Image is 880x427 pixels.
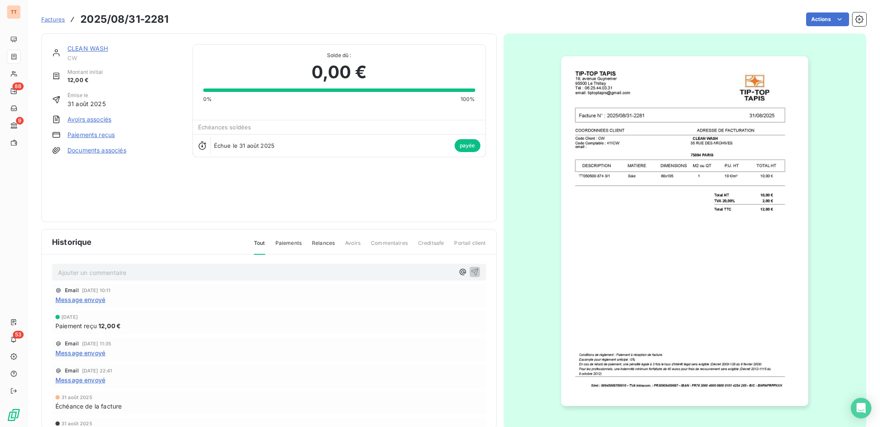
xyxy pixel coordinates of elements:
span: 31 août 2025 [61,395,92,400]
span: payée [455,139,480,152]
span: 31 août 2025 [67,99,106,108]
span: Creditsafe [418,239,444,254]
a: CLEAN WASH [67,45,108,52]
span: Factures [41,16,65,23]
span: Montant initial [67,68,103,76]
span: 88 [12,82,24,90]
span: CW [67,55,182,61]
span: 0,00 € [312,59,367,85]
span: Email [65,288,79,293]
span: Tout [254,239,265,255]
img: invoice_thumbnail [561,56,808,406]
span: Paiement reçu [55,321,97,330]
span: Échue le 31 août 2025 [214,142,275,149]
span: Paiements [275,239,302,254]
span: Message envoyé [55,295,105,304]
span: 100% [461,95,475,103]
img: Logo LeanPay [7,408,21,422]
span: Message envoyé [55,375,105,384]
span: [DATE] [61,314,78,320]
div: TT [7,5,21,19]
span: 9 [16,117,24,125]
span: Email [65,368,79,373]
span: Message envoyé [55,348,105,357]
span: Historique [52,236,92,248]
span: [DATE] 22:41 [82,368,113,373]
span: 53 [13,331,24,339]
span: 0% [203,95,212,103]
span: [DATE] 11:35 [82,341,112,346]
span: Commentaires [371,239,408,254]
span: Émise le [67,91,106,99]
span: 31 août 2025 [61,421,92,426]
span: [DATE] 10:11 [82,288,111,293]
span: Portail client [454,239,486,254]
span: Relances [312,239,335,254]
span: Email [65,341,79,346]
div: Open Intercom Messenger [851,398,871,418]
span: Solde dû : [203,52,475,59]
span: Avoirs [345,239,361,254]
span: Échéance de la facture [55,402,122,411]
span: Échéances soldées [198,124,251,131]
a: Factures [41,15,65,24]
a: Paiements reçus [67,131,115,139]
a: Documents associés [67,146,126,155]
span: 12,00 € [98,321,121,330]
h3: 2025/08/31-2281 [80,12,168,27]
a: Avoirs associés [67,115,111,124]
button: Actions [806,12,849,26]
span: 12,00 € [67,76,103,85]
